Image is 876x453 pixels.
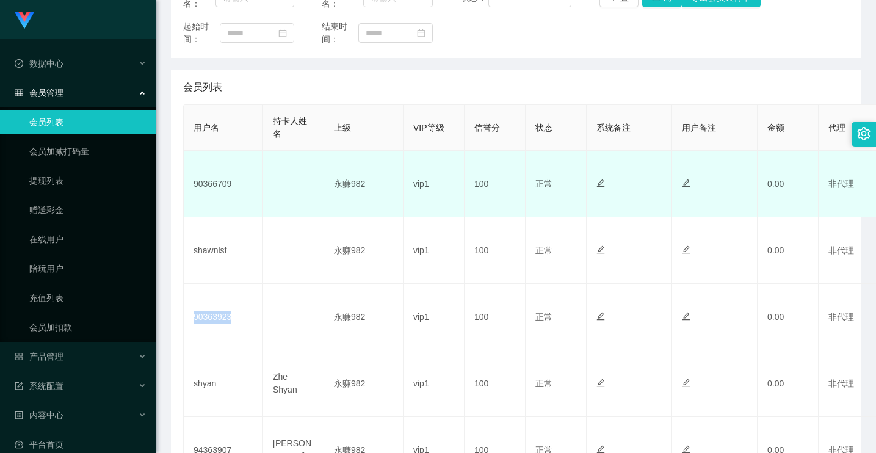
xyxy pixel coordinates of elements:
span: 系统配置 [15,381,63,391]
td: 100 [465,284,526,350]
span: 结束时间： [322,20,358,46]
td: shawnlsf [184,217,263,284]
span: 代理 [828,123,845,132]
a: 赠送彩金 [29,198,147,222]
td: 永赚982 [324,217,404,284]
img: logo.9652507e.png [15,12,34,29]
span: 非代理 [828,312,854,322]
span: 用户备注 [682,123,716,132]
td: 0.00 [758,217,819,284]
td: 永赚982 [324,151,404,217]
span: 产品管理 [15,352,63,361]
i: 图标: edit [596,379,605,387]
i: 图标: edit [682,179,690,187]
span: 会员管理 [15,88,63,98]
td: 永赚982 [324,350,404,417]
td: 永赚982 [324,284,404,350]
td: vip1 [404,284,465,350]
span: 会员列表 [183,80,222,95]
td: 100 [465,217,526,284]
span: 系统备注 [596,123,631,132]
span: 起始时间： [183,20,220,46]
i: 图标: setting [857,127,871,140]
a: 在线用户 [29,227,147,252]
td: shyan [184,350,263,417]
span: 金额 [767,123,784,132]
td: 90366709 [184,151,263,217]
span: 正常 [535,379,552,388]
td: 0.00 [758,284,819,350]
a: 提现列表 [29,169,147,193]
span: 信誉分 [474,123,500,132]
i: 图标: check-circle-o [15,59,23,68]
td: vip1 [404,350,465,417]
i: 图标: appstore-o [15,352,23,361]
i: 图标: profile [15,411,23,419]
i: 图标: table [15,89,23,97]
span: 数据中心 [15,59,63,68]
a: 会员加扣款 [29,315,147,339]
span: 非代理 [828,379,854,388]
span: 用户名 [194,123,219,132]
a: 会员加减打码量 [29,139,147,164]
span: 状态 [535,123,552,132]
td: vip1 [404,151,465,217]
i: 图标: edit [682,379,690,387]
td: 0.00 [758,151,819,217]
td: 100 [465,350,526,417]
a: 会员列表 [29,110,147,134]
span: 上级 [334,123,351,132]
i: 图标: edit [596,245,605,254]
span: VIP等级 [413,123,444,132]
span: 正常 [535,245,552,255]
i: 图标: calendar [278,29,287,37]
a: 陪玩用户 [29,256,147,281]
td: Zhe Shyan [263,350,324,417]
i: 图标: calendar [417,29,425,37]
span: 正常 [535,179,552,189]
span: 正常 [535,312,552,322]
span: 非代理 [828,245,854,255]
td: 90363923 [184,284,263,350]
a: 充值列表 [29,286,147,310]
td: 0.00 [758,350,819,417]
span: 持卡人姓名 [273,116,307,139]
i: 图标: edit [596,312,605,321]
td: vip1 [404,217,465,284]
span: 内容中心 [15,410,63,420]
i: 图标: form [15,382,23,390]
i: 图标: edit [682,245,690,254]
td: 100 [465,151,526,217]
i: 图标: edit [682,312,690,321]
i: 图标: edit [596,179,605,187]
span: 非代理 [828,179,854,189]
